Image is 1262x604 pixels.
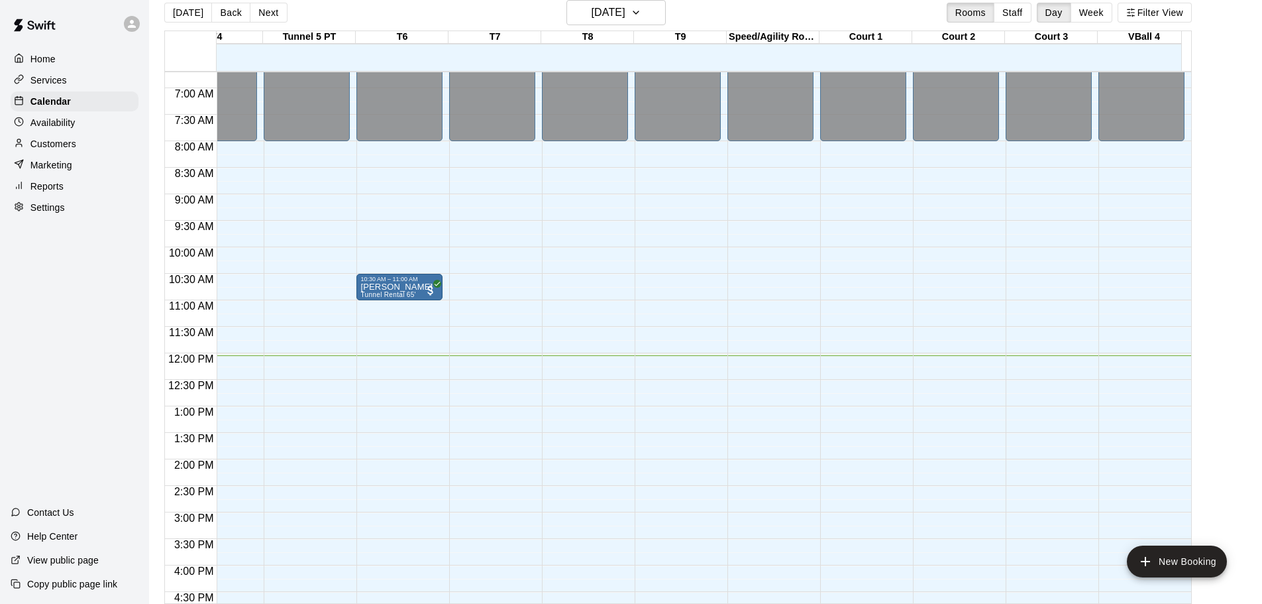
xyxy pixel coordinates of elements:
[30,95,71,108] p: Calendar
[356,31,448,44] div: T6
[1127,546,1227,577] button: add
[1118,3,1192,23] button: Filter View
[171,513,217,524] span: 3:00 PM
[360,276,439,282] div: 10:30 AM – 11:00 AM
[211,3,250,23] button: Back
[171,566,217,577] span: 4:00 PM
[11,70,138,90] a: Services
[1005,31,1098,44] div: Court 3
[947,3,994,23] button: Rooms
[166,247,217,259] span: 10:00 AM
[27,530,78,543] p: Help Center
[172,115,217,126] span: 7:30 AM
[27,506,74,519] p: Contact Us
[11,113,138,133] a: Availability
[448,31,541,44] div: T7
[541,31,634,44] div: T8
[171,433,217,444] span: 1:30 PM
[592,3,625,22] h6: [DATE]
[171,592,217,603] span: 4:30 PM
[27,577,117,591] p: Copy public page link
[172,194,217,206] span: 9:00 AM
[360,291,415,298] span: Tunnel Rental 65'
[1098,31,1190,44] div: VBall 4
[165,353,217,365] span: 12:00 PM
[165,380,217,391] span: 12:30 PM
[30,52,56,66] p: Home
[171,539,217,550] span: 3:30 PM
[30,137,76,151] p: Customers
[912,31,1005,44] div: Court 2
[172,141,217,152] span: 8:00 AM
[250,3,287,23] button: Next
[171,486,217,497] span: 2:30 PM
[166,274,217,285] span: 10:30 AM
[994,3,1031,23] button: Staff
[172,88,217,99] span: 7:00 AM
[634,31,727,44] div: T9
[170,31,263,44] div: T4
[30,201,65,214] p: Settings
[172,168,217,179] span: 8:30 AM
[164,3,212,23] button: [DATE]
[11,176,138,196] a: Reports
[11,49,138,69] a: Home
[172,221,217,232] span: 9:30 AM
[1037,3,1071,23] button: Day
[1071,3,1112,23] button: Week
[11,91,138,111] a: Calendar
[11,198,138,217] a: Settings
[30,180,64,193] p: Reports
[27,554,99,567] p: View public page
[424,284,437,297] span: All customers have paid
[166,300,217,312] span: 11:00 AM
[166,327,217,338] span: 11:30 AM
[11,155,138,175] a: Marketing
[30,116,76,129] p: Availability
[171,459,217,471] span: 2:00 PM
[30,74,67,87] p: Services
[30,158,72,172] p: Marketing
[11,134,138,154] a: Customers
[171,406,217,418] span: 1:00 PM
[727,31,819,44] div: Speed/Agility Room
[819,31,912,44] div: Court 1
[356,274,443,300] div: 10:30 AM – 11:00 AM: Jay Marino
[263,31,356,44] div: Tunnel 5 PT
